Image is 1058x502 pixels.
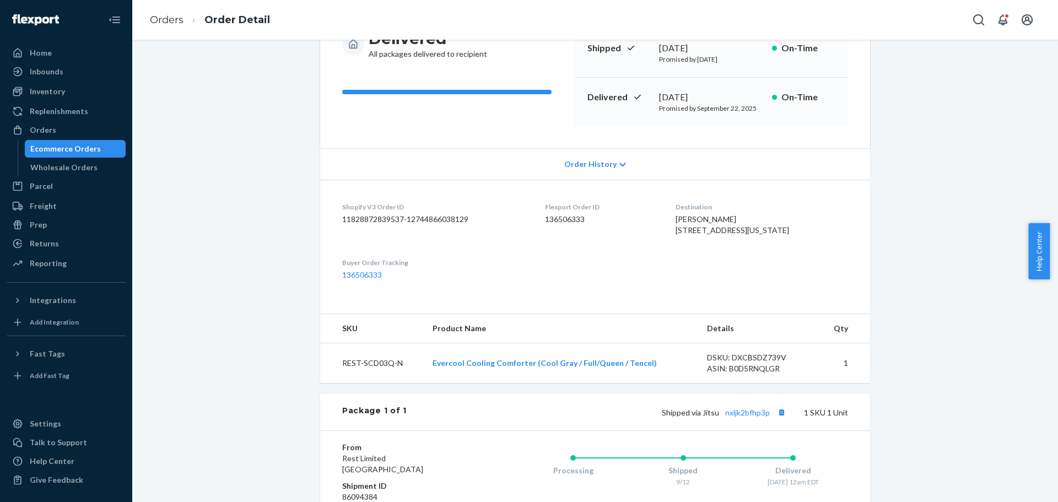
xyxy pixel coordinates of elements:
[659,55,763,64] p: Promised by [DATE]
[7,235,126,252] a: Returns
[342,454,423,474] span: Rest Limited [GEOGRAPHIC_DATA]
[369,29,487,60] div: All packages delivered to recipient
[7,255,126,272] a: Reporting
[30,106,88,117] div: Replenishments
[30,201,57,212] div: Freight
[7,415,126,433] a: Settings
[659,104,763,113] p: Promised by September 22, 2025
[1028,223,1050,279] button: Help Center
[30,418,61,429] div: Settings
[30,371,69,380] div: Add Fast Tag
[7,197,126,215] a: Freight
[662,408,789,417] span: Shipped via Jitsu
[30,317,79,327] div: Add Integration
[7,177,126,195] a: Parcel
[628,465,738,476] div: Shipped
[30,47,52,58] div: Home
[7,471,126,489] button: Give Feedback
[342,214,527,225] dd: 11828872839537-12744866038129
[30,86,65,97] div: Inventory
[1016,9,1038,31] button: Open account menu
[342,405,407,419] div: Package 1 of 1
[342,258,527,267] dt: Buyer Order Tracking
[781,42,835,55] p: On-Time
[12,14,59,25] img: Flexport logo
[819,343,870,384] td: 1
[707,363,811,374] div: ASIN: B0D5RNQLGR
[7,434,126,451] a: Talk to Support
[968,9,990,31] button: Open Search Box
[7,314,126,331] a: Add Integration
[204,14,270,26] a: Order Detail
[342,481,474,492] dt: Shipment ID
[342,202,527,212] dt: Shopify V3 Order ID
[150,14,183,26] a: Orders
[30,474,83,485] div: Give Feedback
[30,181,53,192] div: Parcel
[7,83,126,100] a: Inventory
[25,140,126,158] a: Ecommerce Orders
[587,91,650,104] p: Delivered
[7,121,126,139] a: Orders
[774,405,789,419] button: Copy tracking number
[407,405,848,419] div: 1 SKU 1 Unit
[30,437,87,448] div: Talk to Support
[30,219,47,230] div: Prep
[30,258,67,269] div: Reporting
[7,63,126,80] a: Inbounds
[30,66,63,77] div: Inbounds
[30,125,56,136] div: Orders
[698,314,819,343] th: Details
[320,343,424,384] td: REST-SCD03Q-N
[25,159,126,176] a: Wholesale Orders
[587,42,650,55] p: Shipped
[781,91,835,104] p: On-Time
[342,270,382,279] a: 136506333
[819,314,870,343] th: Qty
[141,4,279,36] ol: breadcrumbs
[7,44,126,62] a: Home
[104,9,126,31] button: Close Navigation
[992,9,1014,31] button: Open notifications
[7,292,126,309] button: Integrations
[659,91,763,104] div: [DATE]
[518,465,628,476] div: Processing
[30,143,101,154] div: Ecommerce Orders
[545,202,658,212] dt: Flexport Order ID
[30,456,74,467] div: Help Center
[725,408,770,417] a: nxljk2bfhp3p
[7,216,126,234] a: Prep
[738,465,848,476] div: Delivered
[433,358,657,368] a: Evercool Cooling Comforter (Cool Gray / Full/Queen / Tencel)
[424,314,698,343] th: Product Name
[676,214,789,235] span: [PERSON_NAME] [STREET_ADDRESS][US_STATE]
[320,314,424,343] th: SKU
[7,102,126,120] a: Replenishments
[707,352,811,363] div: DSKU: DXCBSDZ739V
[7,452,126,470] a: Help Center
[7,345,126,363] button: Fast Tags
[30,162,98,173] div: Wholesale Orders
[676,202,848,212] dt: Destination
[738,477,848,487] div: [DATE] 12am EDT
[30,238,59,249] div: Returns
[30,348,65,359] div: Fast Tags
[30,295,76,306] div: Integrations
[564,159,617,170] span: Order History
[628,477,738,487] div: 9/12
[342,442,474,453] dt: From
[545,214,658,225] dd: 136506333
[7,367,126,385] a: Add Fast Tag
[659,42,763,55] div: [DATE]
